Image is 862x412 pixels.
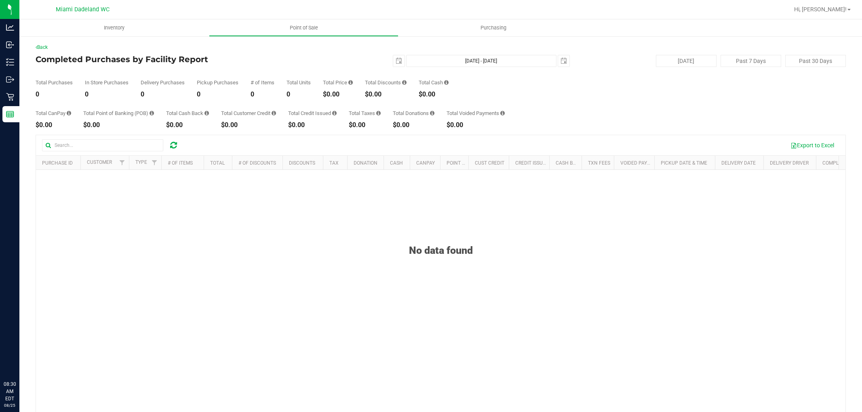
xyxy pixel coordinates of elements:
[661,160,707,166] a: Pickup Date & Time
[85,91,129,98] div: 0
[36,44,48,50] a: Back
[148,156,161,169] a: Filter
[430,111,434,116] i: Sum of all round-up-to-next-dollar total price adjustments for all purchases in the date range.
[390,160,403,166] a: Cash
[588,160,610,166] a: Txn Fees
[288,122,337,128] div: $0.00
[354,160,377,166] a: Donation
[166,122,209,128] div: $0.00
[289,160,315,166] a: Discounts
[721,160,756,166] a: Delivery Date
[83,122,154,128] div: $0.00
[6,75,14,84] inline-svg: Outbound
[365,80,407,85] div: Total Discounts
[204,111,209,116] i: Sum of the cash-back amounts from rounded-up electronic payments for all purchases in the date ra...
[556,160,582,166] a: Cash Back
[197,91,238,98] div: 0
[398,19,588,36] a: Purchasing
[279,24,329,31] span: Point of Sale
[475,160,504,166] a: Cust Credit
[36,111,71,116] div: Total CanPay
[287,80,311,85] div: Total Units
[36,91,73,98] div: 0
[332,111,337,116] i: Sum of all account credit issued for all refunds from returned purchases in the date range.
[785,138,839,152] button: Export to Excel
[402,80,407,85] i: Sum of the discount values applied to the all purchases in the date range.
[221,122,276,128] div: $0.00
[24,346,34,356] iframe: Resource center unread badge
[6,110,14,118] inline-svg: Reports
[349,122,381,128] div: $0.00
[36,55,306,64] h4: Completed Purchases by Facility Report
[620,160,660,166] a: Voided Payment
[470,24,517,31] span: Purchasing
[150,111,154,116] i: Sum of the successful, non-voided point-of-banking payment transactions, both via payment termina...
[6,23,14,31] inline-svg: Analytics
[444,80,449,85] i: Sum of the successful, non-voided cash payment transactions for all purchases in the date range. ...
[794,6,847,13] span: Hi, [PERSON_NAME]!
[721,55,781,67] button: Past 7 Days
[287,91,311,98] div: 0
[6,41,14,49] inline-svg: Inbound
[67,111,71,116] i: Sum of the successful, non-voided CanPay payment transactions for all purchases in the date range.
[36,80,73,85] div: Total Purchases
[376,111,381,116] i: Sum of the total taxes for all purchases in the date range.
[36,224,845,256] div: No data found
[416,160,435,166] a: CanPay
[141,91,185,98] div: 0
[419,91,449,98] div: $0.00
[221,111,276,116] div: Total Customer Credit
[19,19,209,36] a: Inventory
[272,111,276,116] i: Sum of the successful, non-voided payments using account credit for all purchases in the date range.
[323,91,353,98] div: $0.00
[558,55,569,67] span: select
[197,80,238,85] div: Pickup Purchases
[56,6,110,13] span: Miami Dadeland WC
[210,160,225,166] a: Total
[447,160,504,166] a: Point of Banking (POB)
[419,80,449,85] div: Total Cash
[4,381,16,402] p: 08:30 AM EDT
[515,160,549,166] a: Credit Issued
[447,122,505,128] div: $0.00
[42,160,73,166] a: Purchase ID
[36,122,71,128] div: $0.00
[288,111,337,116] div: Total Credit Issued
[251,80,274,85] div: # of Items
[4,402,16,408] p: 08/25
[8,347,32,372] iframe: Resource center
[785,55,846,67] button: Past 30 Days
[83,111,154,116] div: Total Point of Banking (POB)
[393,122,434,128] div: $0.00
[251,91,274,98] div: 0
[209,19,398,36] a: Point of Sale
[141,80,185,85] div: Delivery Purchases
[85,80,129,85] div: In Store Purchases
[365,91,407,98] div: $0.00
[116,156,129,169] a: Filter
[135,159,147,165] a: Type
[6,93,14,101] inline-svg: Retail
[238,160,276,166] a: # of Discounts
[822,160,857,166] a: Completed At
[656,55,717,67] button: [DATE]
[447,111,505,116] div: Total Voided Payments
[93,24,135,31] span: Inventory
[323,80,353,85] div: Total Price
[500,111,505,116] i: Sum of all voided payment transaction amounts, excluding tips and transaction fees, for all purch...
[393,111,434,116] div: Total Donations
[349,111,381,116] div: Total Taxes
[393,55,405,67] span: select
[770,160,809,166] a: Delivery Driver
[166,111,209,116] div: Total Cash Back
[42,139,163,151] input: Search...
[329,160,339,166] a: Tax
[6,58,14,66] inline-svg: Inventory
[348,80,353,85] i: Sum of the total prices of all purchases in the date range.
[87,159,112,165] a: Customer
[168,160,193,166] a: # of Items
